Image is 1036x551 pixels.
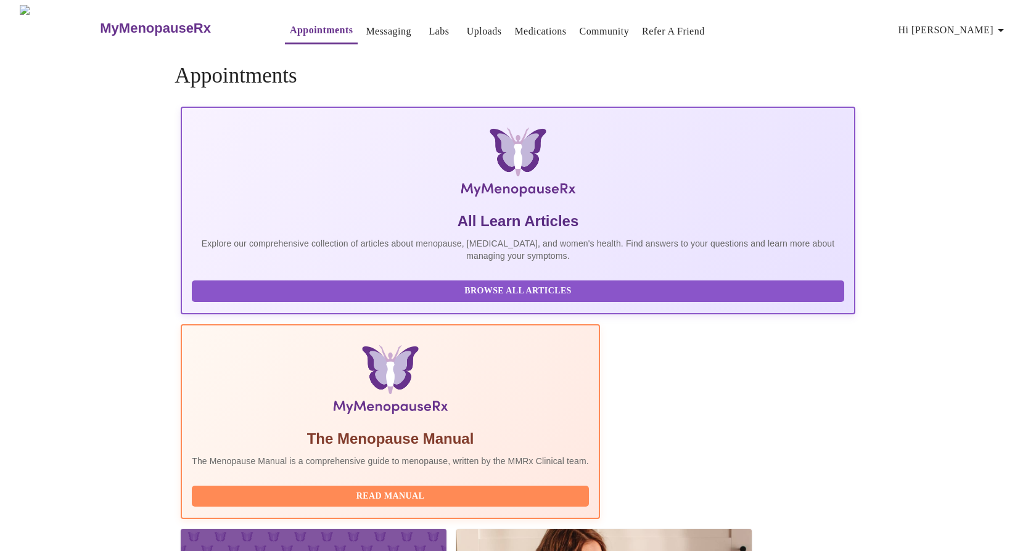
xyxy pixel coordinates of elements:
button: Community [575,19,635,44]
span: Read Manual [204,489,577,504]
a: Messaging [366,23,411,40]
p: Explore our comprehensive collection of articles about menopause, [MEDICAL_DATA], and women's hea... [192,237,844,262]
h3: MyMenopauseRx [100,20,211,36]
img: MyMenopauseRx Logo [293,128,742,202]
h4: Appointments [175,63,861,88]
button: Read Manual [192,486,589,507]
a: Browse All Articles [192,285,847,295]
a: Read Manual [192,490,592,500]
a: Refer a Friend [642,23,705,40]
button: Appointments [285,18,358,44]
a: Uploads [467,23,502,40]
span: Hi [PERSON_NAME] [898,22,1008,39]
span: Browse All Articles [204,284,832,299]
button: Medications [509,19,571,44]
button: Browse All Articles [192,280,844,302]
img: MyMenopauseRx Logo [20,5,99,51]
a: Labs [429,23,449,40]
button: Uploads [462,19,507,44]
img: Menopause Manual [255,345,525,419]
button: Messaging [361,19,416,44]
p: The Menopause Manual is a comprehensive guide to menopause, written by the MMRx Clinical team. [192,455,589,467]
a: MyMenopauseRx [99,7,260,50]
button: Hi [PERSON_NAME] [894,18,1013,43]
a: Community [580,23,630,40]
h5: All Learn Articles [192,211,844,231]
h5: The Menopause Manual [192,429,589,449]
a: Appointments [290,22,353,39]
button: Refer a Friend [637,19,710,44]
button: Labs [419,19,459,44]
a: Medications [514,23,566,40]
